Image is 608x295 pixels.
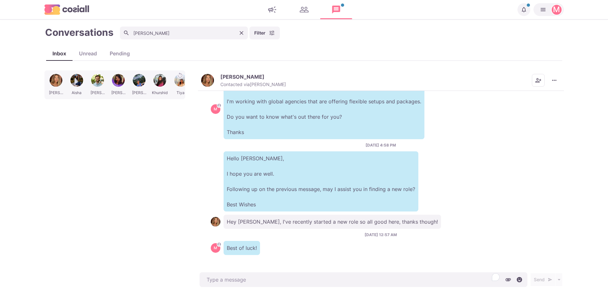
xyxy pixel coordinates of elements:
[517,3,530,16] button: Notifications
[515,275,524,284] button: Select emoji
[224,215,441,229] p: Hey [PERSON_NAME], I've recently started a new role so all good here, thanks though!
[46,50,73,57] div: Inbox
[220,82,286,87] p: Contacted via [PERSON_NAME]
[73,50,103,57] div: Unread
[503,275,513,284] button: Attach files
[249,27,280,39] button: Filter
[224,241,260,255] p: Best of luck!
[45,27,114,38] h1: Conversations
[220,74,265,80] p: [PERSON_NAME]
[214,246,217,250] div: Martin
[201,74,286,87] button: Sarah Ford[PERSON_NAME]Contacted via[PERSON_NAME]
[214,107,217,111] div: Martin
[532,74,545,87] button: Add add contacts
[224,151,418,211] p: Hello [PERSON_NAME], I hope you are well. Following up on the previous message, may I assist you ...
[217,243,221,246] svg: avatar
[200,272,527,287] textarea: To enrich screen reader interactions, please activate Accessibility in Grammarly extension settings
[365,232,397,238] p: [DATE] 12:57 AM
[120,27,248,39] input: Search conversations
[237,28,246,38] button: Clear
[548,74,561,87] button: More menu
[201,74,214,87] img: Sarah Ford
[44,4,89,14] img: logo
[217,104,221,107] svg: avatar
[553,6,560,13] div: Martin
[531,273,556,286] button: Send
[103,50,136,57] div: Pending
[533,3,564,16] button: Martin
[211,217,220,227] img: Sarah Ford
[224,79,424,139] p: Hey [PERSON_NAME], I'm working with global agencies that are offering flexible setups and package...
[366,142,396,148] p: [DATE] 4:58 PM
